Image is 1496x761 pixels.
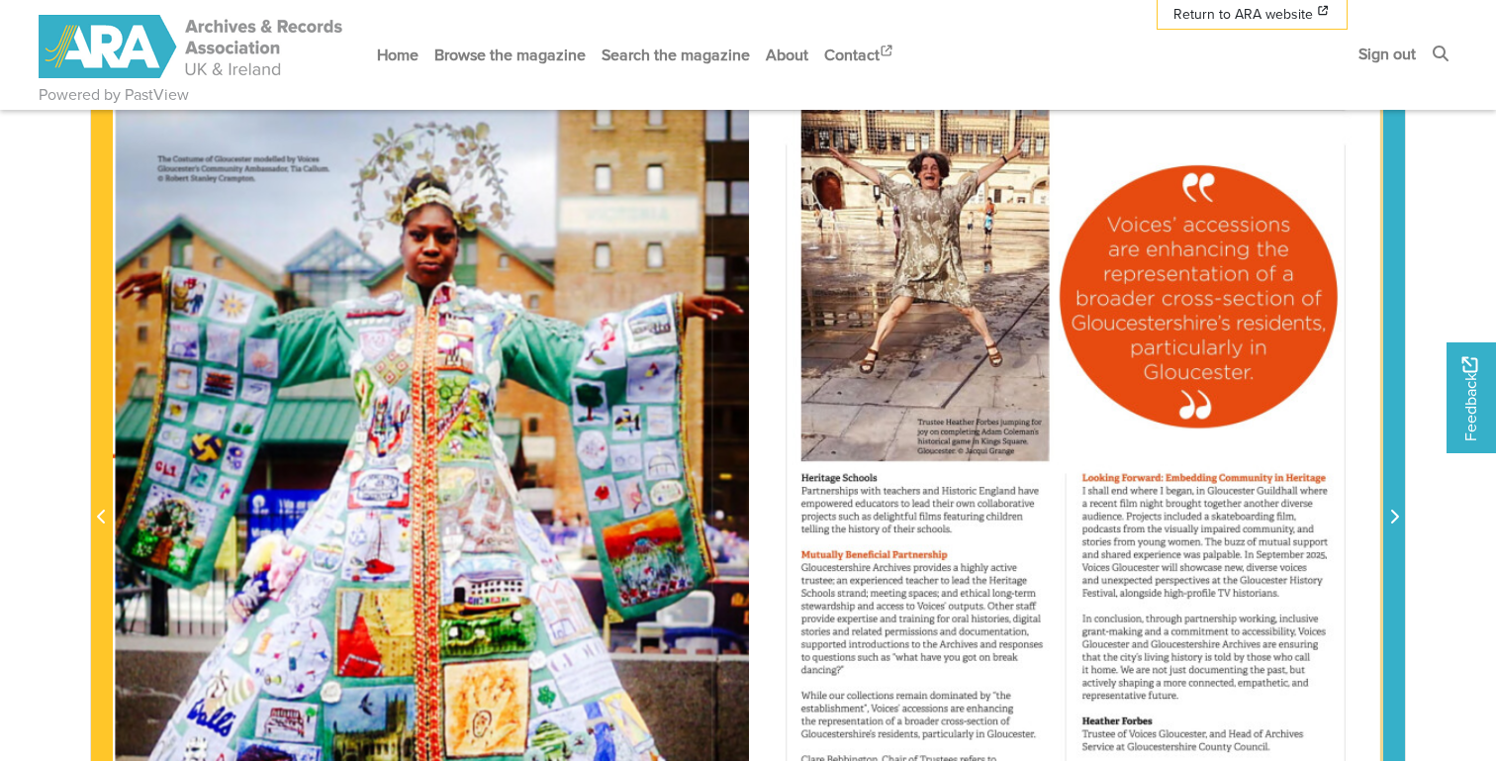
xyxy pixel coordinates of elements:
a: Home [369,29,426,81]
a: Would you like to provide feedback? [1447,342,1496,453]
a: About [758,29,816,81]
span: Return to ARA website [1173,4,1313,25]
a: Powered by PastView [39,83,189,107]
img: ARA - ARC Magazine | Powered by PastView [39,15,345,78]
a: Contact [816,29,903,81]
a: Sign out [1351,28,1424,80]
a: Search the magazine [594,29,758,81]
a: ARA - ARC Magazine | Powered by PastView logo [39,4,345,90]
a: Browse the magazine [426,29,594,81]
span: Feedback [1458,357,1482,441]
